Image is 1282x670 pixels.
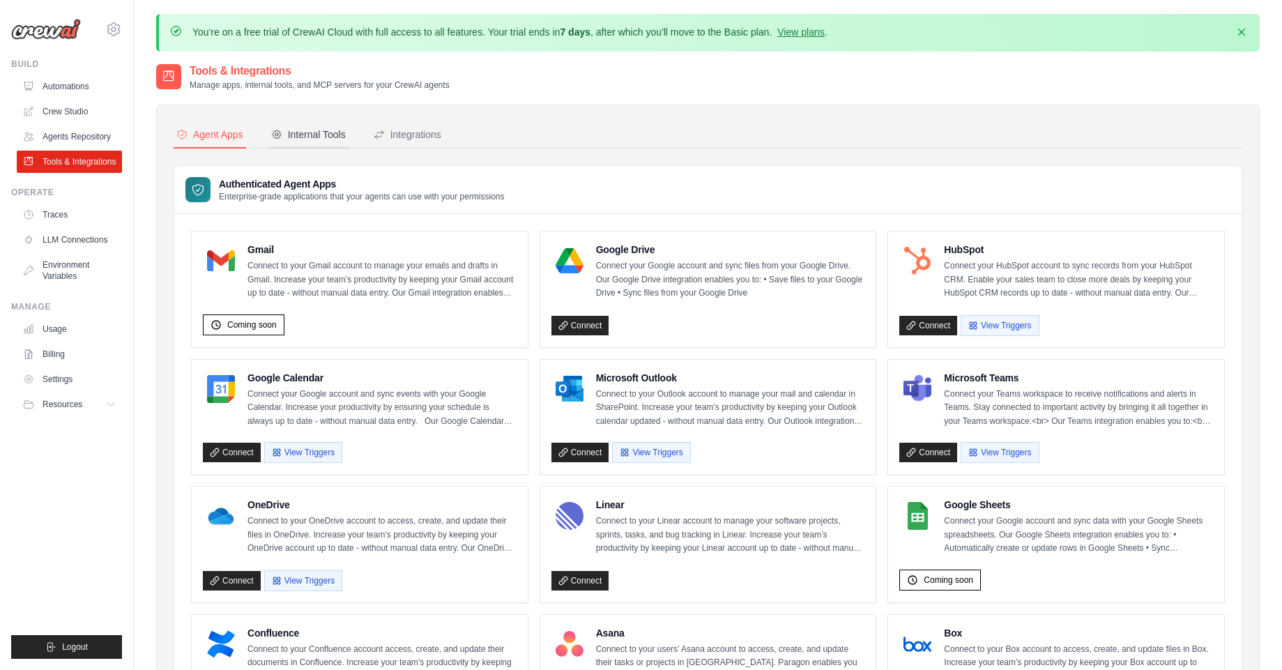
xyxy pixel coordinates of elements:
div: Internal Tools [271,128,346,142]
a: Connect [899,443,957,462]
h4: Microsoft Teams [944,371,1213,385]
p: Connect your Google account and sync data with your Google Sheets spreadsheets. Our Google Sheets... [944,515,1213,556]
button: View Triggers [961,315,1039,336]
a: Connect [551,316,609,335]
a: Connect [203,571,261,591]
button: Resources [17,393,122,416]
img: OneDrive Logo [207,502,235,530]
button: View Triggers [264,570,342,591]
div: Operate [11,187,122,198]
p: Connect your Teams workspace to receive notifications and alerts in Teams. Stay connected to impo... [944,388,1213,429]
h4: Linear [596,498,865,512]
a: Tools & Integrations [17,151,122,173]
img: Microsoft Outlook Logo [556,375,583,403]
p: Manage apps, internal tools, and MCP servers for your CrewAI agents [190,79,450,91]
h4: Microsoft Outlook [596,371,865,385]
img: Linear Logo [556,502,583,530]
a: Automations [17,75,122,98]
h4: Google Sheets [944,498,1213,512]
a: Environment Variables [17,254,122,287]
a: View plans [777,26,824,38]
p: You're on a free trial of CrewAI Cloud with full access to all features. Your trial ends in , aft... [192,25,827,39]
img: HubSpot Logo [903,247,931,275]
a: Settings [17,368,122,390]
p: Connect to your Linear account to manage your software projects, sprints, tasks, and bug tracking... [596,515,865,556]
a: Usage [17,318,122,340]
a: Crew Studio [17,100,122,123]
img: Logo [11,19,81,40]
img: Microsoft Teams Logo [903,375,931,403]
p: Connect your Google account and sync events with your Google Calendar. Increase your productivity... [247,388,517,429]
h3: Authenticated Agent Apps [219,177,505,191]
p: Connect to your OneDrive account to access, create, and update their files in OneDrive. Increase ... [247,515,517,556]
img: Google Drive Logo [556,247,583,275]
img: Google Sheets Logo [903,502,931,530]
a: Connect [203,443,261,462]
p: Connect your HubSpot account to sync records from your HubSpot CRM. Enable your sales team to clo... [944,259,1213,300]
span: Logout [62,641,88,653]
p: Connect to your Outlook account to manage your mail and calendar in SharePoint. Increase your tea... [596,388,865,429]
img: Asana Logo [556,630,583,658]
button: Integrations [371,122,444,149]
a: LLM Connections [17,229,122,251]
h4: OneDrive [247,498,517,512]
span: Resources [43,399,82,410]
img: Box Logo [903,630,931,658]
h2: Tools & Integrations [190,63,450,79]
button: Logout [11,635,122,659]
h4: Google Calendar [247,371,517,385]
button: Internal Tools [268,122,349,149]
h4: Asana [596,626,865,640]
h4: HubSpot [944,243,1213,257]
a: Connect [551,443,609,462]
p: Connect your Google account and sync files from your Google Drive. Our Google Drive integration e... [596,259,865,300]
img: Gmail Logo [207,247,235,275]
div: Manage [11,301,122,312]
span: Coming soon [227,319,277,330]
h4: Box [944,626,1213,640]
button: View Triggers [264,442,342,463]
button: View Triggers [961,442,1039,463]
div: Integrations [374,128,441,142]
a: Connect [551,571,609,591]
a: Agents Repository [17,125,122,148]
img: Google Calendar Logo [207,375,235,403]
div: Build [11,59,122,70]
img: Confluence Logo [207,630,235,658]
strong: 7 days [560,26,590,38]
p: Connect to your Gmail account to manage your emails and drafts in Gmail. Increase your team’s pro... [247,259,517,300]
h4: Google Drive [596,243,865,257]
a: Traces [17,204,122,226]
button: View Triggers [612,442,690,463]
button: Agent Apps [174,122,246,149]
h4: Gmail [247,243,517,257]
a: Connect [899,316,957,335]
p: Enterprise-grade applications that your agents can use with your permissions [219,191,505,202]
a: Billing [17,343,122,365]
h4: Confluence [247,626,517,640]
div: Agent Apps [176,128,243,142]
span: Coming soon [924,574,973,586]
